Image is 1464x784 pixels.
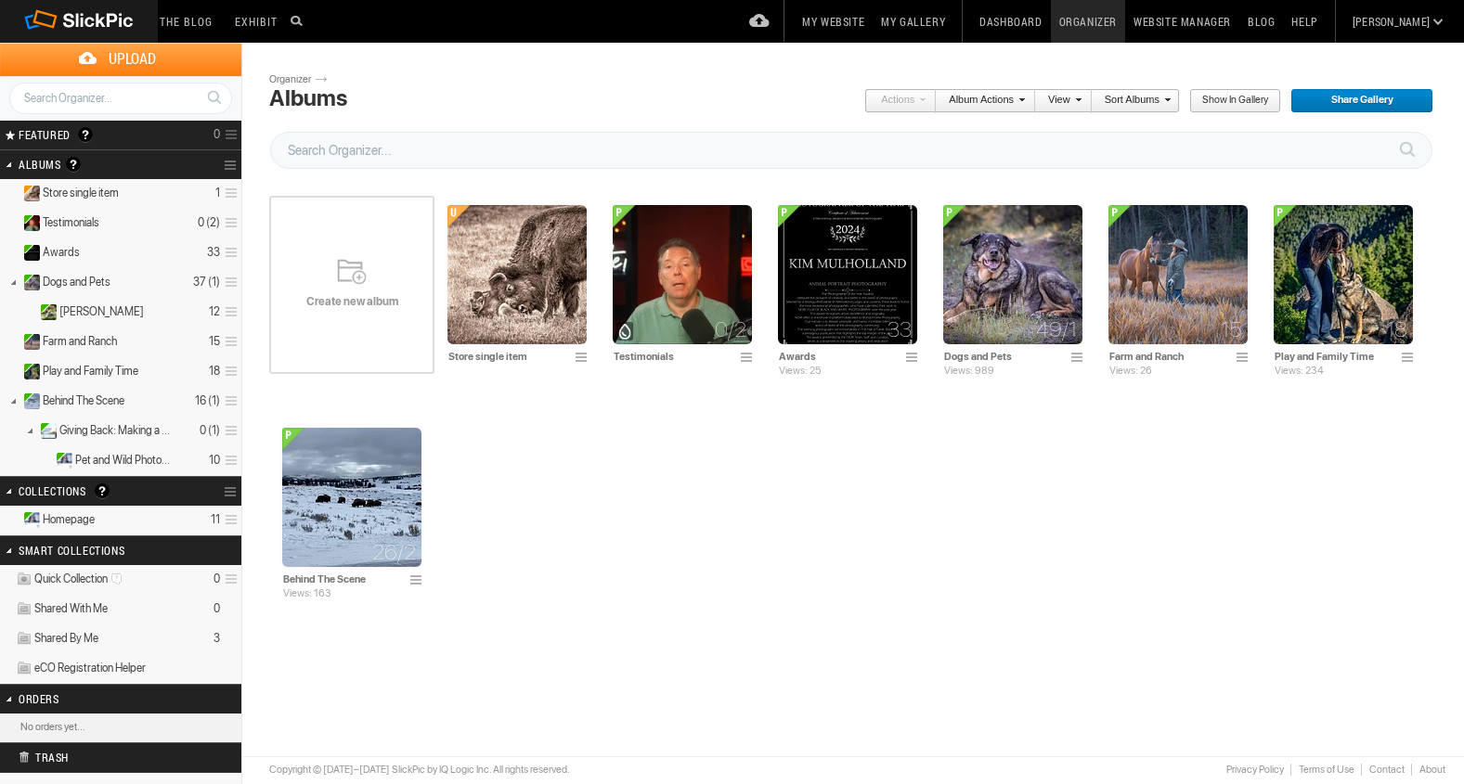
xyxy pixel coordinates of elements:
[43,245,80,260] span: Awards
[59,304,144,319] span: Reggie
[34,631,98,646] span: Shared By Me
[447,348,570,365] input: Store single item
[34,448,52,462] a: Expand
[9,83,232,114] input: Search Organizer...
[1189,89,1281,113] a: Show in Gallery
[19,743,191,771] h2: Trash
[936,89,1025,113] a: Album Actions
[864,89,926,113] a: Actions
[20,721,85,733] b: No orders yet...
[34,661,146,675] span: eCO Registration Helper
[282,428,421,567] img: thumb.webp
[943,205,1082,344] img: johnny-24.webp
[282,571,405,587] input: Behind The Scene
[1108,348,1231,365] input: Farm and Ranch
[16,275,41,290] ins: Public Album
[613,348,735,365] input: Testimonials
[2,334,19,348] a: Expand
[13,127,71,142] span: FEATURED
[43,334,117,349] span: Farm and Ranch
[34,572,128,586] span: Quick Collection
[22,43,241,75] span: Upload
[2,245,19,259] a: Expand
[48,453,73,469] ins: Public Album
[943,348,1066,365] input: Dogs and Pets
[43,215,99,230] span: Testimonials
[43,512,95,527] span: Homepage
[269,294,434,309] span: Create new album
[288,9,310,32] input: Search photos on SlickPic...
[19,477,175,505] h2: Collections
[778,205,917,344] img: KIM_M.webp
[2,364,19,378] a: Expand
[16,215,41,231] ins: Public Album
[779,365,821,377] span: Views: 25
[2,186,19,199] a: Expand
[1109,365,1152,377] span: Views: 26
[1036,322,1077,337] span: 49/1
[1092,89,1171,113] a: Sort Albums
[715,322,746,337] span: 0/2
[372,545,416,559] span: 26/2
[19,300,36,314] a: Expand
[1361,764,1411,776] a: Contact
[16,245,41,261] ins: Public Album
[16,512,41,528] ins: Public Collection
[224,479,241,505] a: Collection Options
[19,536,175,564] h2: Smart Collections
[59,423,174,438] span: Giving Back: Making a Difference...
[16,364,41,379] ins: Public Album
[43,186,119,200] span: Store single item
[32,304,58,320] ins: Public Album
[43,393,124,408] span: Behind The Scene
[447,205,587,344] img: _Mother_and_Baby_Bison.webp
[34,601,108,616] span: Shared With Me
[16,186,41,201] ins: Unlisted Album
[1290,764,1361,776] a: Terms of Use
[1035,89,1082,113] a: View
[197,82,231,113] a: Search
[573,322,581,337] span: 1
[269,85,347,111] div: Albums
[944,365,994,377] span: Views: 989
[16,393,41,409] ins: Public Album
[19,150,175,179] h2: Albums
[283,587,331,599] span: Views: 163
[1386,322,1407,337] span: 18
[778,348,900,365] input: Awards
[1411,764,1445,776] a: About
[43,364,138,379] span: Play and Family Time
[2,215,19,229] a: Expand
[1290,89,1420,113] span: Share Gallery
[19,685,175,713] h2: Orders
[17,418,43,442] a: Collapse
[75,453,173,468] span: Pet and Wild Photography
[1275,365,1324,377] span: Views: 234
[1218,764,1290,776] a: Privacy Policy
[43,275,110,289] span: Dogs and Pets
[1274,205,1413,344] img: Anywhere_is_a_good_time_for_a_dog_kiss%21.webp
[1189,89,1268,113] span: Show in Gallery
[2,512,19,526] a: Expand
[613,205,752,344] img: thumb.webp
[1221,322,1242,337] span: 15
[16,334,41,350] ins: Public Album
[1274,348,1396,365] input: Play and Family Time
[1108,205,1248,344] img: horse_in_field.webp
[16,572,32,587] img: ico_album_quick.png
[16,631,32,647] img: ico_album_coll.png
[269,763,570,778] div: Copyright © [DATE]–[DATE] SlickPic by IQ Logic Inc. All rights reserved.
[16,601,32,617] img: ico_album_coll.png
[887,322,912,337] span: 33
[32,423,58,439] ins: Public Album
[16,661,32,676] img: ico_album_coll.png
[270,132,1432,169] input: Search Organizer...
